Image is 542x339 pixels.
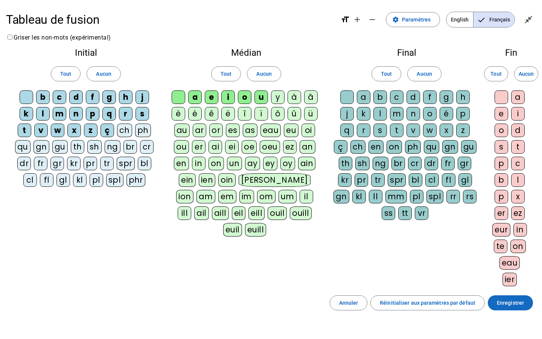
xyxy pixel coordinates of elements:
div: rr [446,190,460,203]
div: l [36,107,50,121]
button: Réinitialiser aux paramètres par défaut [370,295,485,310]
span: Français [473,12,515,27]
div: o [238,90,251,104]
div: il [300,190,313,203]
div: as [243,124,257,137]
div: o [423,107,437,121]
div: pl [410,190,423,203]
div: ay [245,157,260,170]
div: in [192,157,206,170]
div: gr [50,157,64,170]
div: sh [87,140,102,154]
div: a [188,90,202,104]
div: b [495,173,508,187]
div: dr [425,157,438,170]
div: p [495,157,508,170]
div: spl [426,190,444,203]
div: q [102,107,116,121]
div: s [373,124,387,137]
div: e [205,90,218,104]
div: mm [385,190,407,203]
div: fr [441,157,455,170]
label: Griser les non-mots (expérimental) [6,34,111,41]
div: tr [371,173,385,187]
h2: Fin [492,48,530,57]
span: Tout [490,69,501,78]
span: Annuler [339,298,358,307]
div: d [69,90,83,104]
span: Aucun [256,69,271,78]
div: ô [271,107,285,121]
div: x [511,190,525,203]
div: am [196,190,215,203]
mat-icon: close_fullscreen [524,15,533,24]
div: oe [242,140,257,154]
div: ain [298,157,316,170]
div: eur [492,223,510,237]
div: on [510,240,526,253]
div: th [339,157,352,170]
div: t [390,124,403,137]
div: ê [205,107,218,121]
div: û [288,107,301,121]
div: d [511,124,525,137]
span: Aucun [417,69,432,78]
div: k [20,107,33,121]
div: br [123,140,137,154]
div: ier [502,273,517,286]
div: h [456,90,470,104]
span: Tout [60,69,71,78]
div: x [440,124,453,137]
div: fr [34,157,47,170]
div: qu [15,140,30,154]
div: un [227,157,242,170]
div: ei [225,140,239,154]
span: Tout [381,69,392,78]
div: f [423,90,437,104]
div: î [238,107,251,121]
div: ng [373,157,388,170]
div: i [221,90,235,104]
div: or [209,124,223,137]
button: Aucun [514,66,538,81]
div: z [84,124,97,137]
div: ouil [268,206,287,220]
div: k [357,107,370,121]
div: ien [199,173,216,187]
div: p [86,107,99,121]
div: b [373,90,387,104]
span: Aucun [519,69,534,78]
div: g [440,90,453,104]
span: English [446,12,473,27]
div: qu [424,140,439,154]
div: y [271,90,285,104]
div: l [373,107,387,121]
div: ein [179,173,196,187]
div: e [495,107,508,121]
div: v [34,124,48,137]
button: Aucun [407,66,441,81]
div: em [218,190,236,203]
div: gn [33,140,49,154]
div: oi [301,124,315,137]
div: er [192,140,206,154]
div: in [513,223,527,237]
div: ü [304,107,318,121]
div: p [495,190,508,203]
mat-icon: add [353,15,362,24]
div: b [36,90,50,104]
div: ail [194,206,209,220]
span: Aucun [96,69,111,78]
div: u [254,90,268,104]
div: à [288,90,301,104]
div: gl [458,173,472,187]
div: an [300,140,315,154]
mat-button-toggle-group: Language selection [446,12,515,27]
div: rs [463,190,477,203]
div: gu [461,140,477,154]
h2: Médian [172,48,321,57]
div: ss [382,206,395,220]
div: t [18,124,31,137]
h2: Final [333,48,480,57]
div: l [511,173,525,187]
